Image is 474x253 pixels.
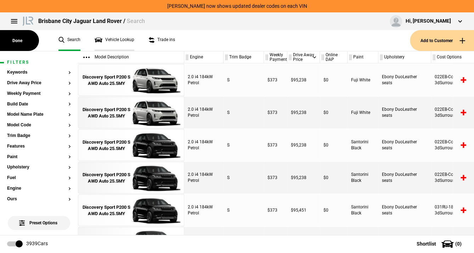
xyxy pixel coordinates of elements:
[455,241,462,246] span: ( 0 )
[7,144,71,149] button: Features
[82,130,131,161] a: Discovery Sport P200 S AWD Auto 25.5MY
[7,133,71,138] button: Trim Badge
[287,51,320,63] div: Drive Away Price
[82,195,131,226] a: Discovery Sport P200 S AWD Auto 25.5MY
[417,241,436,246] span: Shortlist
[348,194,378,226] div: Santorini Black
[38,17,145,25] div: Brisbane City Jaguar Land Rover /
[127,18,145,24] span: Search
[320,51,347,63] div: Online DAP
[224,97,264,128] div: S
[224,194,264,226] div: S
[58,30,80,51] a: Search
[7,70,71,81] section: Keywords
[320,162,348,194] div: $0
[7,155,71,165] section: Paint
[82,139,131,152] div: Discovery Sport P200 S AWD Auto 25.5MY
[82,97,131,129] a: Discovery Sport P200 S AWD Auto 25.5MY
[287,97,320,128] div: $95,238
[78,51,184,63] div: Model Description
[7,112,71,123] section: Model Name Plate
[21,15,35,26] img: landrover.png
[378,129,431,161] div: Ebony DuoLeather seats
[287,162,320,194] div: $95,238
[82,64,131,96] a: Discovery Sport P200 S AWD Auto 25.5MY
[287,64,320,96] div: $95,238
[264,162,287,194] div: $373
[264,64,287,96] div: $373
[184,51,223,63] div: Engine
[7,165,71,170] button: Upholstery
[131,64,180,96] img: 18227003_thumb.jpeg
[7,176,71,180] button: Fuel
[7,165,71,176] section: Upholstery
[410,30,474,51] button: Add to Customer
[26,240,48,247] div: 3939 Cars
[406,235,474,253] button: Shortlist(0)
[131,195,180,226] img: 18125911_thumb.jpeg
[7,81,71,86] button: Drive Away Price
[21,212,57,225] span: Preset Options
[320,97,348,128] div: $0
[95,30,134,51] a: Vehicle Lookup
[348,51,378,63] div: Paint
[7,91,71,102] section: Weekly Payment
[7,102,71,107] button: Build Date
[287,129,320,161] div: $95,238
[264,194,287,226] div: $373
[7,197,71,202] button: Ours
[7,70,71,75] button: Keywords
[82,162,131,194] a: Discovery Sport P200 S AWD Auto 25.5MY
[131,162,180,194] img: 18133194_thumb.jpeg
[184,129,224,161] div: 2.0 i4 184kW Petrol
[148,30,175,51] a: Trade ins
[184,162,224,194] div: 2.0 i4 184kW Petrol
[264,51,287,63] div: Weekly Payment
[224,51,264,63] div: Trim Badge
[320,194,348,226] div: $0
[348,64,378,96] div: Fuji White
[131,97,180,129] img: 18227004_thumb.jpeg
[82,107,131,119] div: Discovery Sport P200 S AWD Auto 25.5MY
[7,123,71,128] button: Model Code
[287,194,320,226] div: $95,451
[7,144,71,155] section: Features
[348,162,378,194] div: Santorini Black
[320,129,348,161] div: $0
[224,64,264,96] div: S
[406,18,451,25] div: Hi, [PERSON_NAME]
[7,112,71,117] button: Model Name Plate
[378,97,431,128] div: Ebony DuoLeather seats
[184,97,224,128] div: 2.0 i4 184kW Petrol
[7,123,71,133] section: Model Code
[7,186,71,197] section: Engine
[264,97,287,128] div: $373
[7,60,71,65] h1: Filters
[224,129,264,161] div: S
[7,176,71,186] section: Fuel
[378,51,431,63] div: Upholstery
[82,204,131,217] div: Discovery Sport P200 S AWD Auto 25.5MY
[378,194,431,226] div: Ebony DuoLeather seats
[378,162,431,194] div: Ebony DuoLeather seats
[320,64,348,96] div: $0
[7,133,71,144] section: Trim Badge
[82,172,131,184] div: Discovery Sport P200 S AWD Auto 25.5MY
[184,194,224,226] div: 2.0 i4 184kW Petrol
[7,91,71,96] button: Weekly Payment
[7,155,71,160] button: Paint
[184,64,224,96] div: 2.0 i4 184kW Petrol
[224,162,264,194] div: S
[7,81,71,91] section: Drive Away Price
[7,186,71,191] button: Engine
[378,64,431,96] div: Ebony DuoLeather seats
[348,129,378,161] div: Santorini Black
[82,74,131,87] div: Discovery Sport P200 S AWD Auto 25.5MY
[7,197,71,207] section: Ours
[7,102,71,113] section: Build Date
[264,129,287,161] div: $373
[348,97,378,128] div: Fuji White
[131,130,180,161] img: 18227005_thumb.jpeg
